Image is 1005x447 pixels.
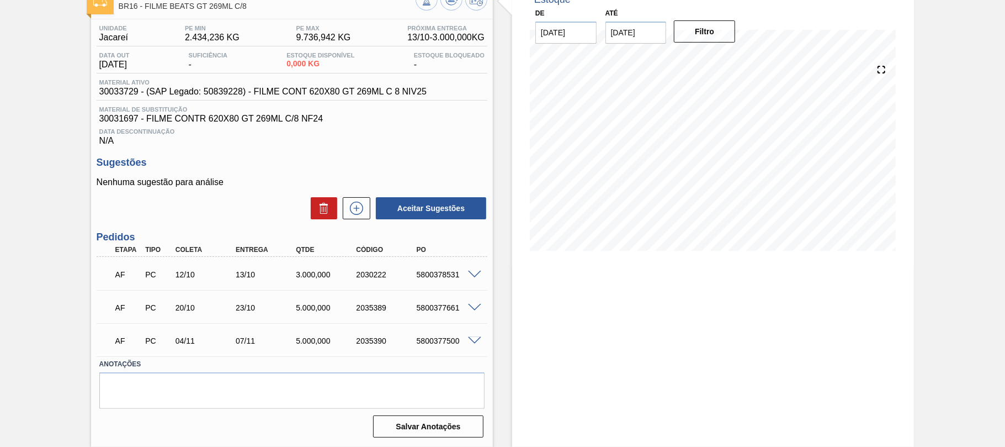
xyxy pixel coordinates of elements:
p: AF [115,336,141,345]
p: Nenhuma sugestão para análise [97,177,487,187]
div: Excluir Sugestões [305,197,337,219]
div: 04/11/2025 [173,336,240,345]
span: Material de Substituição [99,106,485,113]
div: Pedido de Compra [142,336,173,345]
div: Qtde [293,246,360,254]
div: 3.000,000 [293,270,360,279]
span: 2.434,236 KG [185,33,240,43]
span: PE MAX [296,25,351,31]
div: Aceitar Sugestões [370,196,487,220]
span: 0,000 KG [286,60,354,68]
button: Aceitar Sugestões [376,197,486,219]
div: N/A [97,124,487,146]
span: Estoque Disponível [286,52,354,59]
p: AF [115,270,141,279]
div: 07/11/2025 [233,336,300,345]
p: AF [115,303,141,312]
span: Unidade [99,25,128,31]
span: Estoque Bloqueado [414,52,485,59]
span: [DATE] [99,60,130,70]
label: De [535,9,545,17]
div: 23/10/2025 [233,303,300,312]
span: Jacareí [99,33,128,43]
span: 30031697 - FILME CONTR 620X80 GT 269ML C/8 NF24 [99,114,485,124]
span: 30033729 - (SAP Legado: 50839228) - FILME CONT 620X80 GT 269ML C 8 NIV25 [99,87,427,97]
div: 2035390 [353,336,421,345]
div: Coleta [173,246,240,254]
input: dd/mm/yyyy [605,22,667,44]
button: Salvar Anotações [373,416,483,438]
div: 20/10/2025 [173,303,240,312]
div: 5800377500 [414,336,481,345]
span: Data out [99,52,130,59]
span: 13/10 - 3.000,000 KG [407,33,485,43]
div: - [186,52,230,70]
div: 5800378531 [414,270,481,279]
div: 5800377661 [414,303,481,312]
div: Código [353,246,421,254]
div: Tipo [142,246,173,254]
h3: Sugestões [97,157,487,169]
div: 5.000,000 [293,336,360,345]
div: Aguardando Faturamento [113,296,143,320]
div: Entrega [233,246,300,254]
div: Pedido de Compra [142,270,173,279]
span: Próxima Entrega [407,25,485,31]
div: Pedido de Compra [142,303,173,312]
div: 13/10/2025 [233,270,300,279]
span: 9.736,942 KG [296,33,351,43]
label: Até [605,9,618,17]
div: 5.000,000 [293,303,360,312]
span: Material ativo [99,79,427,86]
div: Nova sugestão [337,197,370,219]
div: 2035389 [353,303,421,312]
h3: Pedidos [97,232,487,243]
div: - [411,52,487,70]
div: PO [414,246,481,254]
input: dd/mm/yyyy [535,22,597,44]
label: Anotações [99,356,485,372]
span: PE MIN [185,25,240,31]
div: Aguardando Faturamento [113,262,143,287]
span: Suficiência [189,52,227,59]
div: 2030222 [353,270,421,279]
button: Filtro [674,20,735,43]
span: BR16 - FILME BEATS GT 269ML C/8 [119,2,416,10]
div: Aguardando Faturamento [113,329,143,353]
div: 12/10/2025 [173,270,240,279]
div: Etapa [113,246,143,254]
span: Data Descontinuação [99,128,485,135]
